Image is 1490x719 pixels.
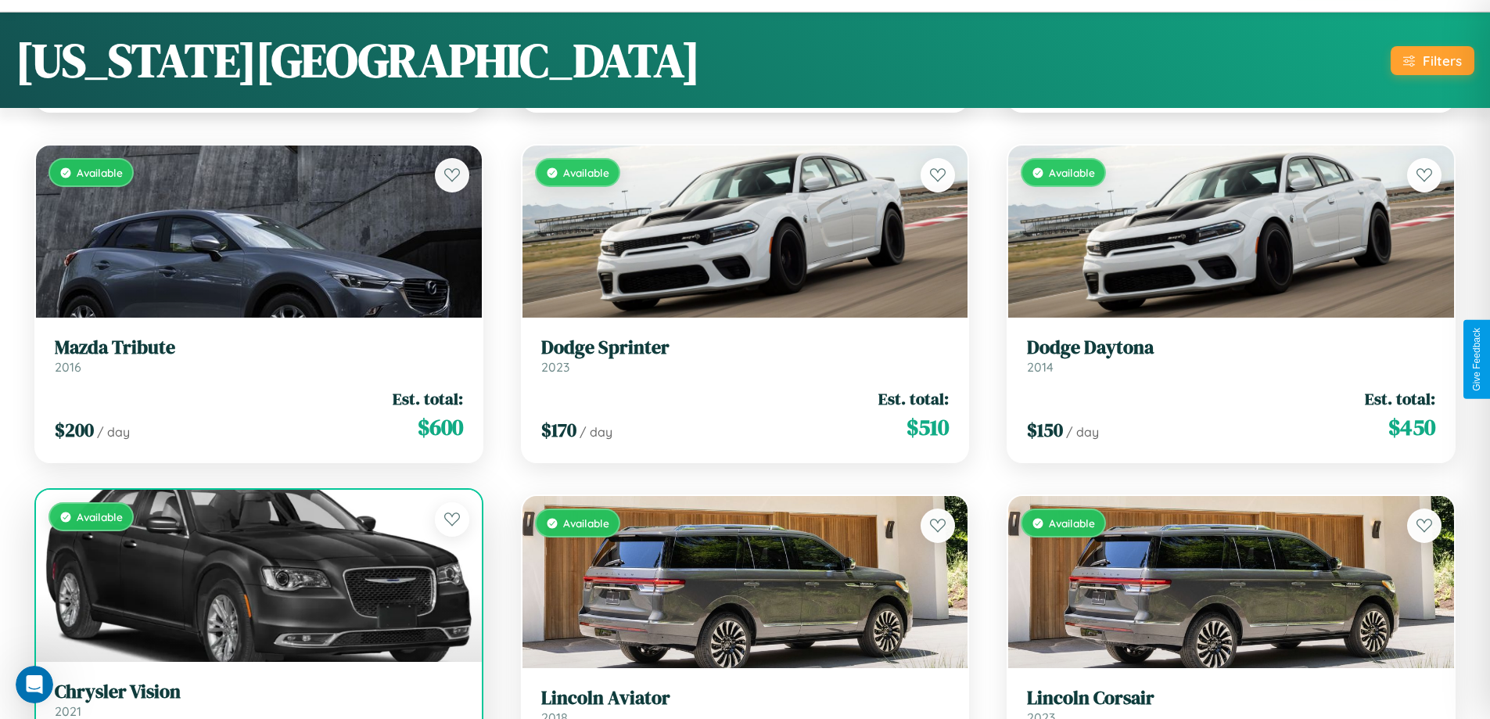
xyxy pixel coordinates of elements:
h3: Mazda Tribute [55,336,463,359]
h3: Chrysler Vision [55,681,463,703]
span: / day [1066,424,1099,440]
span: 2021 [55,703,81,719]
span: Est. total: [878,387,949,410]
span: / day [97,424,130,440]
span: 2014 [1027,359,1054,375]
span: $ 600 [418,412,463,443]
span: Available [563,516,609,530]
h3: Dodge Daytona [1027,336,1435,359]
a: Dodge Daytona2014 [1027,336,1435,375]
span: / day [580,424,612,440]
iframe: Intercom live chat [16,666,53,703]
span: Available [77,166,123,179]
a: Mazda Tribute2016 [55,336,463,375]
span: Est. total: [393,387,463,410]
button: Filters [1391,46,1474,75]
div: Give Feedback [1471,328,1482,391]
span: 2016 [55,359,81,375]
span: Est. total: [1365,387,1435,410]
h3: Dodge Sprinter [541,336,950,359]
span: Available [1049,166,1095,179]
span: $ 170 [541,417,576,443]
span: $ 200 [55,417,94,443]
h3: Lincoln Corsair [1027,687,1435,710]
h3: Lincoln Aviator [541,687,950,710]
span: Available [563,166,609,179]
span: $ 150 [1027,417,1063,443]
h1: [US_STATE][GEOGRAPHIC_DATA] [16,28,700,92]
div: Filters [1423,52,1462,69]
span: $ 450 [1388,412,1435,443]
span: Available [77,510,123,523]
span: 2023 [541,359,569,375]
a: Dodge Sprinter2023 [541,336,950,375]
span: Available [1049,516,1095,530]
span: $ 510 [907,412,949,443]
a: Chrysler Vision2021 [55,681,463,719]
